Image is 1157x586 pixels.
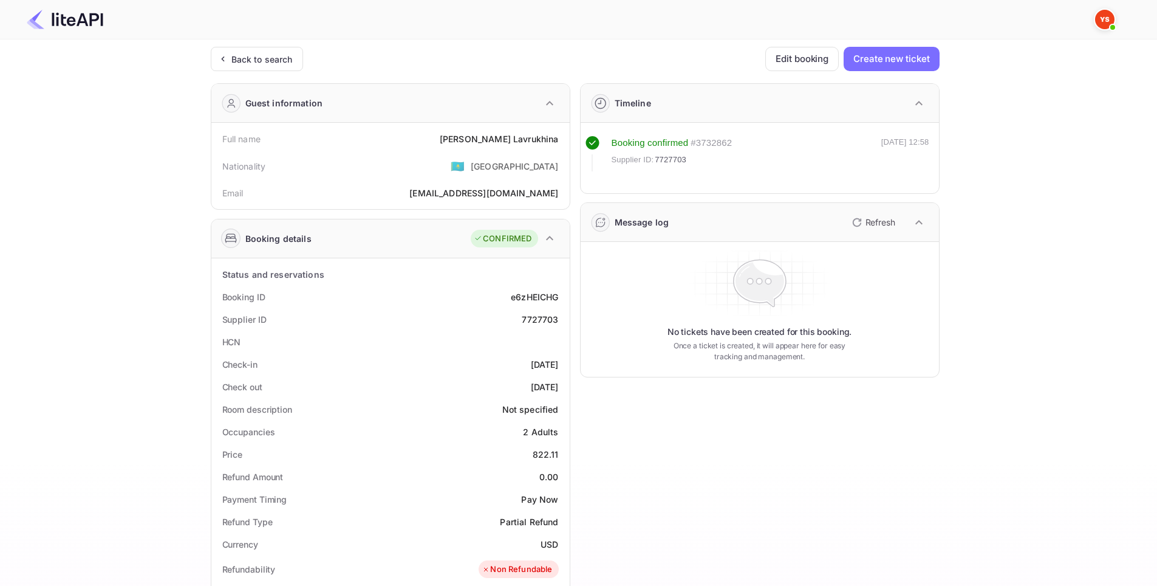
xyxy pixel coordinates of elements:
[222,160,266,173] div: Nationality
[222,336,241,348] div: HCN
[521,493,558,506] div: Pay Now
[865,216,895,229] p: Refresh
[1095,10,1114,29] img: Yandex Support
[531,381,559,393] div: [DATE]
[522,313,558,326] div: 7727703
[222,426,275,438] div: Occupancies
[222,358,258,371] div: Check-in
[440,133,559,145] div: [PERSON_NAME] Lavrukhina
[667,326,852,338] p: No tickets have been created for this booking.
[844,47,939,71] button: Create new ticket
[612,136,689,150] div: Booking confirmed
[222,187,244,199] div: Email
[222,133,261,145] div: Full name
[222,291,265,303] div: Booking ID
[523,426,558,438] div: 2 Adults
[765,47,839,71] button: Edit booking
[409,187,558,199] div: [EMAIL_ADDRESS][DOMAIN_NAME]
[222,381,262,393] div: Check out
[222,493,287,506] div: Payment Timing
[231,53,293,66] div: Back to search
[691,136,732,150] div: # 3732862
[533,448,559,461] div: 822.11
[245,232,312,245] div: Booking details
[511,291,558,303] div: e6zHEICHG
[539,471,559,483] div: 0.00
[474,233,531,245] div: CONFIRMED
[222,313,267,326] div: Supplier ID
[502,403,559,416] div: Not specified
[222,471,284,483] div: Refund Amount
[612,154,654,166] span: Supplier ID:
[615,97,651,109] div: Timeline
[531,358,559,371] div: [DATE]
[222,448,243,461] div: Price
[245,97,323,109] div: Guest information
[222,515,273,528] div: Refund Type
[541,538,558,551] div: USD
[222,403,292,416] div: Room description
[471,160,559,173] div: [GEOGRAPHIC_DATA]
[881,136,929,171] div: [DATE] 12:58
[451,155,465,177] span: United States
[655,154,686,166] span: 7727703
[664,340,856,362] p: Once a ticket is created, it will appear here for easy tracking and management.
[27,10,103,29] img: LiteAPI Logo
[222,563,276,576] div: Refundability
[482,564,552,576] div: Non Refundable
[222,538,258,551] div: Currency
[500,515,558,528] div: Partial Refund
[845,213,900,232] button: Refresh
[222,268,324,281] div: Status and reservations
[615,216,669,229] div: Message log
